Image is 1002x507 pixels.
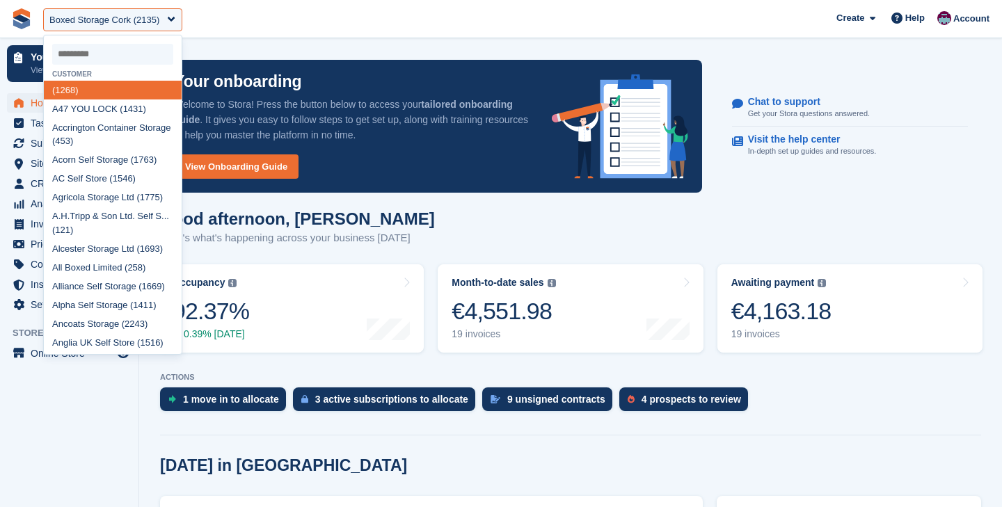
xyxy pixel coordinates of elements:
div: A.H.Tripp & Son Ltd. Self S... (121) [44,207,182,240]
div: All Boxed Limited (258) [44,258,182,277]
img: contract_signature_icon-13c848040528278c33f63329250d36e43548de30e8caae1d1a13099fd9432cc5.svg [491,395,500,403]
h2: [DATE] in [GEOGRAPHIC_DATA] [160,456,407,475]
img: icon-info-grey-7440780725fd019a000dd9b08b2336e03edf1995a4989e88bcd33f0948082b44.svg [548,279,556,287]
div: 9 unsigned contracts [507,394,605,405]
img: active_subscription_to_allocate_icon-d502201f5373d7db506a760aba3b589e785aa758c864c3986d89f69b8ff3... [301,394,308,403]
a: menu [7,255,132,274]
div: 19 invoices [731,328,832,340]
span: Coupons [31,255,114,274]
p: In-depth set up guides and resources. [748,145,877,157]
p: ACTIONS [160,373,981,382]
a: menu [7,134,132,153]
a: View Onboarding Guide [174,154,299,179]
span: Tasks [31,113,114,133]
span: Create [836,11,864,25]
p: Welcome to Stora! Press the button below to access your . It gives you easy to follow steps to ge... [174,97,530,143]
div: 1 move in to allocate [183,394,279,405]
div: €4,551.98 [452,297,555,325]
p: Chat to support [748,96,859,108]
div: Anglia UK Self Store (1516) [44,333,182,352]
span: Insurance [31,275,114,294]
a: Month-to-date sales €4,551.98 19 invoices [438,264,703,353]
div: (1268) [44,81,182,99]
img: Brian Young [937,11,951,25]
a: menu [7,174,132,193]
img: icon-info-grey-7440780725fd019a000dd9b08b2336e03edf1995a4989e88bcd33f0948082b44.svg [228,279,237,287]
div: Month-to-date sales [452,277,543,289]
div: 19 invoices [452,328,555,340]
span: Online Store [31,344,114,363]
div: 4 prospects to review [642,394,741,405]
span: Settings [31,295,114,314]
a: Awaiting payment €4,163.18 19 invoices [717,264,983,353]
div: Occupancy [173,277,225,289]
div: Alpha Self Storage (1411) [44,296,182,314]
span: Help [905,11,925,25]
div: Awaiting payment [731,277,815,289]
div: Accrington Container Storage (453) [44,118,182,151]
img: onboarding-info-6c161a55d2c0e0a8cae90662b2fe09162a5109e8cc188191df67fb4f79e88e88.svg [552,74,688,179]
img: move_ins_to_allocate_icon-fdf77a2bb77ea45bf5b3d319d69a93e2d87916cf1d5bf7949dd705db3b84f3ca.svg [168,395,176,403]
div: Boxed Storage Cork (2135) [49,13,159,27]
a: 4 prospects to review [619,387,755,418]
a: menu [7,93,132,113]
p: Visit the help center [748,134,866,145]
span: Analytics [31,194,114,214]
div: A47 YOU LOCK (1431) [44,99,182,118]
div: AC Self Store (1546) [44,170,182,188]
a: menu [7,214,132,234]
div: Alliance Self Storage (1669) [44,277,182,296]
div: 92.37% [173,297,249,325]
a: Occupancy 92.37% 0.39% [DATE] [159,264,424,353]
a: menu [7,113,132,133]
div: 0.39% [DATE] [173,328,249,340]
div: Ancoats Storage (2243) [44,314,182,333]
div: Acorn Self Storage (1763) [44,151,182,170]
div: 3 active subscriptions to allocate [315,394,468,405]
h1: Good afternoon, [PERSON_NAME] [160,209,435,228]
a: 3 active subscriptions to allocate [293,387,482,418]
span: Account [953,12,989,26]
span: Subscriptions [31,134,114,153]
div: Customer [44,70,182,78]
a: Your onboarding View next steps [7,45,132,82]
div: Alcester Storage Ltd (1693) [44,239,182,258]
p: Here's what's happening across your business [DATE] [160,230,435,246]
span: Sites [31,154,114,173]
a: 9 unsigned contracts [482,387,619,418]
span: Pricing [31,234,114,254]
a: menu [7,295,132,314]
a: menu [7,194,132,214]
span: Home [31,93,114,113]
a: menu [7,344,132,363]
div: Agricola Storage Ltd (1775) [44,188,182,207]
img: icon-info-grey-7440780725fd019a000dd9b08b2336e03edf1995a4989e88bcd33f0948082b44.svg [818,279,826,287]
a: menu [7,275,132,294]
a: Chat to support Get your Stora questions answered. [732,89,968,127]
img: stora-icon-8386f47178a22dfd0bd8f6a31ec36ba5ce8667c1dd55bd0f319d3a0aa187defe.svg [11,8,32,29]
p: Your onboarding [174,74,302,90]
span: Invoices [31,214,114,234]
p: View next steps [31,64,113,77]
img: prospect-51fa495bee0391a8d652442698ab0144808aea92771e9ea1ae160a38d050c398.svg [628,395,635,403]
p: Your onboarding [31,52,113,62]
p: Get your Stora questions answered. [748,108,870,120]
span: Storefront [13,326,138,340]
span: CRM [31,174,114,193]
div: €4,163.18 [731,297,832,325]
a: 1 move in to allocate [160,387,293,418]
a: menu [7,154,132,173]
a: Visit the help center In-depth set up guides and resources. [732,127,968,164]
a: menu [7,234,132,254]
